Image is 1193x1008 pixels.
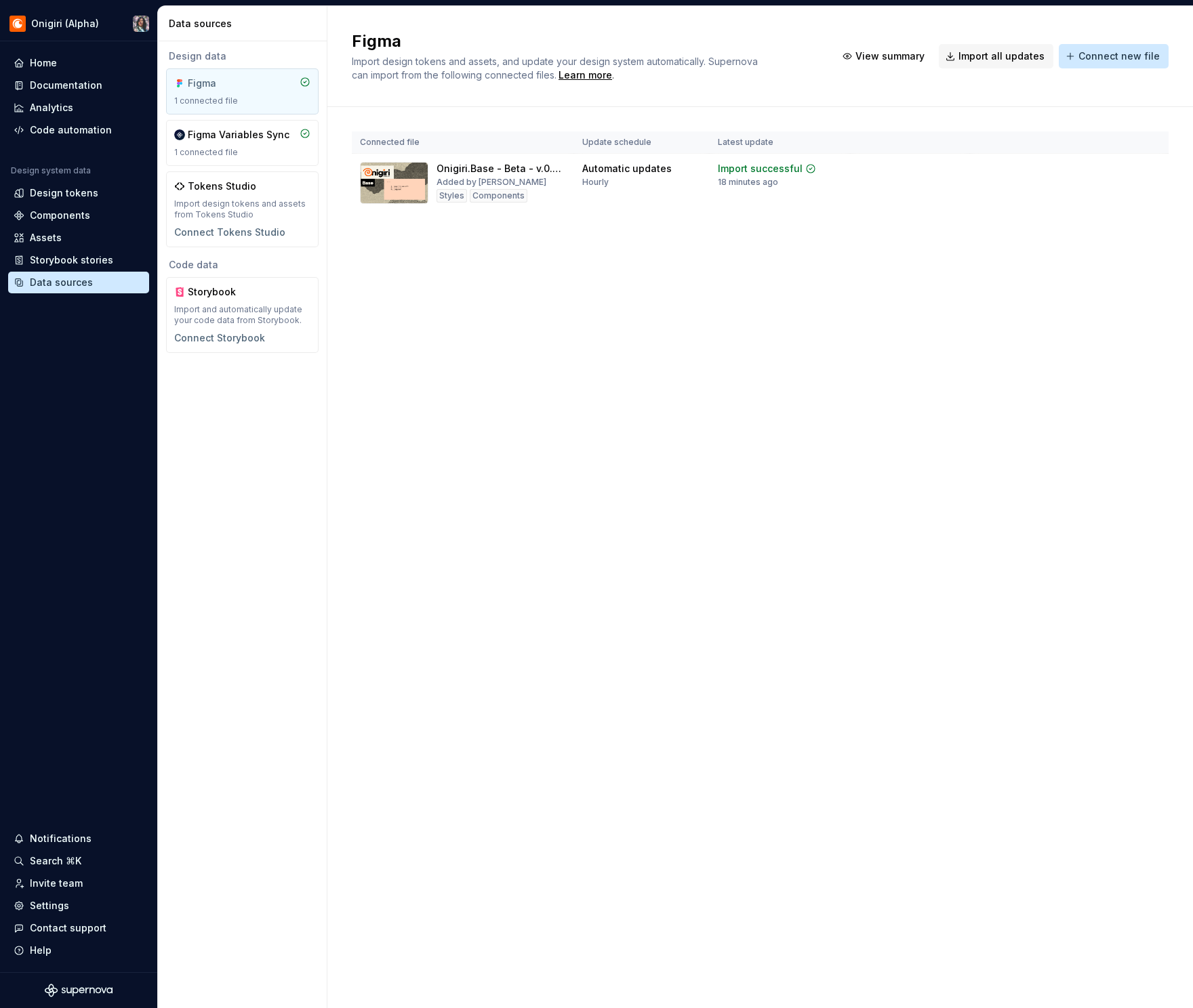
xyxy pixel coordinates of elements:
button: Search ⌘K [8,850,149,872]
div: Contact support [30,921,106,935]
button: Connect new file [1059,44,1169,68]
a: Storybook stories [8,249,149,271]
span: Import design tokens and assets, and update your design system automatically. Supernova can impor... [352,56,761,81]
div: Code data [166,258,319,272]
a: Analytics [8,97,149,119]
div: Design data [166,49,319,63]
th: Connected file [352,131,574,154]
a: Code automation [8,119,149,141]
div: Components [470,189,527,203]
div: Styles [437,189,467,203]
div: Assets [30,231,62,245]
button: Import all updates [939,44,1053,68]
div: Home [30,56,57,70]
a: Documentation [8,75,149,96]
a: Settings [8,895,149,917]
div: Code automation [30,123,112,137]
div: 1 connected file [174,147,310,158]
a: Design tokens [8,182,149,204]
span: Import all updates [958,49,1045,63]
a: Data sources [8,272,149,293]
div: Search ⌘K [30,854,81,868]
a: Invite team [8,873,149,894]
a: Tokens StudioImport design tokens and assets from Tokens StudioConnect Tokens Studio [166,171,319,247]
th: Latest update [710,131,851,154]
button: Connect Storybook [174,331,265,345]
div: Import design tokens and assets from Tokens Studio [174,198,310,220]
div: Added by [PERSON_NAME] [437,177,546,188]
img: 25dd04c0-9bb6-47b6-936d-a9571240c086.png [9,16,26,32]
div: Figma [188,77,253,90]
button: Help [8,940,149,961]
div: Design system data [11,165,91,176]
div: 1 connected file [174,96,310,106]
div: Tokens Studio [188,180,256,193]
div: Storybook stories [30,253,113,267]
div: Design tokens [30,186,98,200]
button: Notifications [8,828,149,849]
div: Analytics [30,101,73,114]
button: Onigiri (Alpha)Susan Lin [3,9,155,38]
div: Invite team [30,877,83,890]
div: Import successful [718,162,803,175]
img: Susan Lin [133,16,149,32]
button: Connect Tokens Studio [174,226,285,239]
a: Assets [8,227,149,249]
h2: Figma [352,30,820,52]
div: Components [30,209,90,222]
span: Connect new file [1078,49,1160,63]
svg: Supernova Logo [45,984,113,997]
div: Documentation [30,79,102,92]
div: 18 minutes ago [718,177,778,188]
a: Components [8,205,149,226]
div: Storybook [188,285,253,299]
div: Onigiri (Alpha) [31,17,99,30]
div: Data sources [169,17,321,30]
button: View summary [836,44,933,68]
div: Settings [30,899,69,912]
a: Figma Variables Sync1 connected file [166,120,319,166]
a: Home [8,52,149,74]
div: Figma Variables Sync [188,128,289,142]
span: View summary [855,49,925,63]
span: . [557,70,614,81]
a: StorybookImport and automatically update your code data from Storybook.Connect Storybook [166,277,319,353]
div: Onigiri.Base - Beta - v.0.0.0 [437,162,566,175]
div: Help [30,944,52,957]
a: Learn more [559,68,612,82]
a: Figma1 connected file [166,68,319,114]
div: Hourly [582,177,609,188]
div: Import and automatically update your code data from Storybook. [174,304,310,326]
div: Automatic updates [582,162,672,175]
button: Contact support [8,917,149,939]
div: Data sources [30,276,93,289]
th: Update schedule [574,131,710,154]
div: Notifications [30,832,92,845]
